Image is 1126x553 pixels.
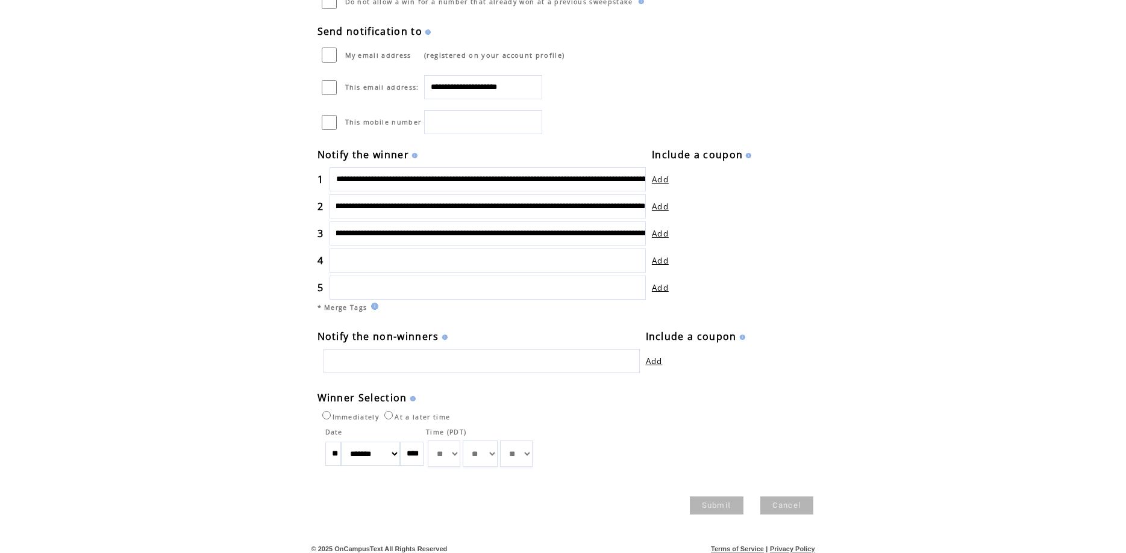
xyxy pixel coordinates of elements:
input: At a later time [384,411,393,419]
img: help.gif [409,153,418,158]
label: At a later time [381,413,450,421]
span: Notify the winner [317,148,410,161]
a: Add [652,255,669,266]
a: Add [652,174,669,185]
span: My email address [345,51,411,60]
span: 2 [317,200,324,213]
img: help.gif [422,29,431,35]
span: Notify the non-winners [317,330,439,343]
span: Send notification to [317,25,423,38]
span: | [766,545,768,552]
span: © 2025 OnCampusText All Rights Reserved [311,545,448,552]
img: help.gif [368,303,378,310]
a: Add [652,201,669,212]
img: help.gif [737,335,745,340]
span: Winner Selection [317,391,407,404]
span: (registered on your account profile) [424,51,565,60]
a: Add [646,356,663,366]
label: Immediately [319,413,380,421]
span: 3 [317,227,324,240]
span: Time (PDT) [426,428,466,436]
span: Include a coupon [652,148,743,161]
span: 5 [317,281,324,294]
input: Immediately [322,411,331,419]
img: help.gif [439,335,448,340]
span: 4 [317,254,324,267]
span: This mobile number [345,118,422,126]
span: Include a coupon [646,330,737,343]
span: Date [325,428,343,436]
a: Add [652,228,669,239]
a: Terms of Service [711,545,764,552]
span: This email address: [345,83,419,91]
span: * Merge Tags [317,303,368,312]
a: Submit [690,496,743,514]
img: help.gif [407,396,416,401]
a: Privacy Policy [770,545,815,552]
span: 1 [317,173,324,186]
img: help.gif [743,153,751,158]
a: Cancel [760,496,813,514]
a: Add [652,282,669,293]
